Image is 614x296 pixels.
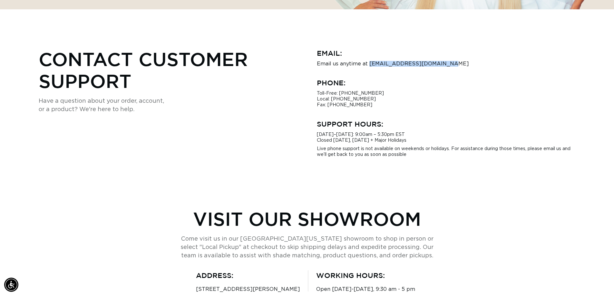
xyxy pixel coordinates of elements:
p: Have a question about your order, account, or a product? We're here to help. [39,97,297,114]
p: Live phone support is not available on weekends or holidays. For assistance during those times, p... [317,146,576,158]
p: Toll-Free: [PHONE_NUMBER] Local: [PHONE_NUMBER] Fax: [PHONE_NUMBER] [317,91,576,108]
h3: ADDRESS: [196,270,300,281]
h2: Visit Our Showroom [178,208,436,230]
p: Email us anytime at [EMAIL_ADDRESS][DOMAIN_NAME] [317,61,576,67]
p: [DATE]–[DATE]: 9:00am – 5:30pm EST Closed [DATE], [DATE] + Major Holidays [317,132,576,143]
p: Come visit us in our [GEOGRAPHIC_DATA][US_STATE] showroom to shop in person or select "Local Pick... [178,235,436,260]
p: [STREET_ADDRESS][PERSON_NAME] [196,286,300,293]
h2: Contact Customer Support [39,48,297,92]
p: Open [DATE]-[DATE], 9:30 am - 5 pm [316,286,418,293]
h3: Phone: [317,78,576,88]
h3: Support Hours: [317,119,576,129]
h3: WORKING HOURS: [316,270,418,281]
h3: Email: [317,48,576,58]
div: Accessibility Menu [4,278,18,292]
